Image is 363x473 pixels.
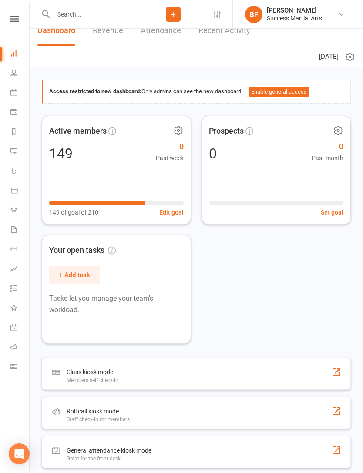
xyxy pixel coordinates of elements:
div: General attendance kiosk mode [67,445,151,456]
div: BF [245,6,262,23]
span: Past week [156,153,184,163]
div: [PERSON_NAME] [267,7,322,14]
div: 149 [49,147,73,161]
a: Payments [10,103,30,123]
span: Prospects [209,125,244,138]
p: Tasks let you manage your team's workload. [49,293,184,315]
div: Great for the front desk [67,456,151,462]
a: What's New [10,299,30,319]
div: Members self check-in [67,377,118,383]
a: Roll call kiosk mode [10,338,30,358]
a: Product Sales [10,181,30,201]
button: + Add task [49,266,100,284]
a: Recent Activity [198,16,250,46]
div: Only admins can see the new dashboard. [49,87,344,97]
a: Attendance [141,16,181,46]
span: 149 of goal of 210 [49,208,98,217]
a: Calendar [10,84,30,103]
a: Reports [10,123,30,142]
button: Enable general access [249,87,309,97]
span: 0 [312,141,343,153]
a: People [10,64,30,84]
a: General attendance kiosk mode [10,319,30,338]
span: [DATE] [319,51,339,62]
a: Class kiosk mode [10,358,30,377]
strong: Access restricted to new dashboard: [49,88,141,94]
span: Past month [312,153,343,163]
button: Set goal [321,208,343,217]
div: 0 [209,147,217,161]
span: Active members [49,125,107,138]
div: Staff check-in for members [67,416,130,423]
a: Dashboard [10,44,30,64]
span: Your open tasks [49,244,116,257]
a: Dashboard [37,16,75,46]
button: Edit goal [159,208,184,217]
div: Roll call kiosk mode [67,406,130,416]
div: Open Intercom Messenger [9,443,30,464]
a: Revenue [93,16,123,46]
div: Success Martial Arts [267,14,322,22]
div: Class kiosk mode [67,367,118,377]
span: 0 [156,141,184,153]
input: Search... [51,8,144,20]
a: Assessments [10,260,30,279]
